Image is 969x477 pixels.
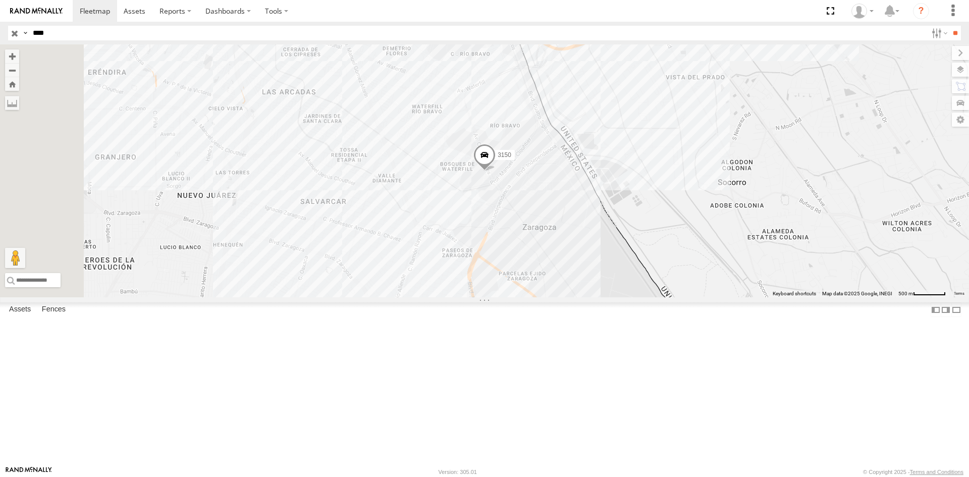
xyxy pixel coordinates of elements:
[928,26,949,40] label: Search Filter Options
[848,4,877,19] div: fernando ponce
[6,467,52,477] a: Visit our Website
[863,469,963,475] div: © Copyright 2025 -
[931,302,941,317] label: Dock Summary Table to the Left
[5,96,19,110] label: Measure
[822,291,892,296] span: Map data ©2025 Google, INEGI
[4,303,36,317] label: Assets
[5,248,25,268] button: Drag Pegman onto the map to open Street View
[10,8,63,15] img: rand-logo.svg
[954,292,964,296] a: Terms
[913,3,929,19] i: ?
[895,290,949,297] button: Map Scale: 500 m per 61 pixels
[21,26,29,40] label: Search Query
[952,113,969,127] label: Map Settings
[498,151,511,158] span: 3150
[941,302,951,317] label: Dock Summary Table to the Right
[898,291,913,296] span: 500 m
[951,302,961,317] label: Hide Summary Table
[5,49,19,63] button: Zoom in
[5,77,19,91] button: Zoom Home
[439,469,477,475] div: Version: 305.01
[37,303,71,317] label: Fences
[773,290,816,297] button: Keyboard shortcuts
[910,469,963,475] a: Terms and Conditions
[5,63,19,77] button: Zoom out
